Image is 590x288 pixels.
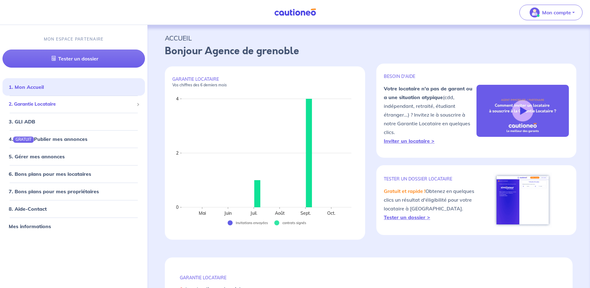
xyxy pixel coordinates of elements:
[300,210,311,216] text: Sept.
[2,168,145,180] div: 6. Bons plans pour mes locataires
[172,76,358,88] p: GARANTIE LOCATAIRE
[542,9,571,16] p: Mon compte
[9,84,44,90] a: 1. Mon Accueil
[327,210,335,216] text: Oct.
[180,275,558,281] p: GARANTIE LOCATAIRE
[2,81,145,94] div: 1. Mon Accueil
[384,188,425,194] em: Gratuit et rapide !
[9,153,65,160] a: 5. Gérer mes annonces
[476,85,569,137] img: video-gli-new-none.jpg
[165,32,573,44] p: ACCUEIL
[384,84,476,145] p: (cdd, indépendant, retraité, étudiant étranger...) ? Invitez le à souscrire à notre Garantie Loca...
[519,5,583,20] button: illu_account_valid_menu.svgMon compte
[9,206,47,212] a: 8. Aide-Contact
[275,210,285,216] text: Août
[9,223,51,229] a: Mes informations
[384,176,476,182] p: TESTER un dossier locataire
[250,210,257,216] text: Juil.
[2,203,145,215] div: 8. Aide-Contact
[530,7,540,17] img: illu_account_valid_menu.svg
[176,96,179,102] text: 4
[384,214,430,220] a: Tester un dossier >
[2,150,145,163] div: 5. Gérer mes annonces
[9,188,99,194] a: 7. Bons plans pour mes propriétaires
[2,115,145,128] div: 3. GLI ADB
[44,36,104,42] p: MON ESPACE PARTENAIRE
[2,133,145,145] div: 4.GRATUITPublier mes annonces
[272,8,318,16] img: Cautioneo
[2,50,145,68] a: Tester un dossier
[2,185,145,198] div: 7. Bons plans pour mes propriétaires
[165,44,573,59] p: Bonjour Agence de grenoble
[384,187,476,222] p: Obtenez en quelques clics un résultat d'éligibilité pour votre locataire à [GEOGRAPHIC_DATA].
[9,171,91,177] a: 6. Bons plans pour mes locataires
[384,74,476,79] p: BESOIN D'AIDE
[493,173,552,228] img: simulateur.png
[172,83,227,87] em: Vos chiffres des 6 derniers mois
[2,98,145,111] div: 2. Garantie Locataire
[384,85,472,100] strong: Votre locataire n'a pas de garant ou a une situation atypique
[9,136,87,142] a: 4.GRATUITPublier mes annonces
[199,210,206,216] text: Mai
[176,150,179,156] text: 2
[384,138,434,144] a: Inviter un locataire >
[9,118,35,125] a: 3. GLI ADB
[224,210,232,216] text: Juin
[176,204,179,210] text: 0
[2,220,145,233] div: Mes informations
[9,101,134,108] span: 2. Garantie Locataire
